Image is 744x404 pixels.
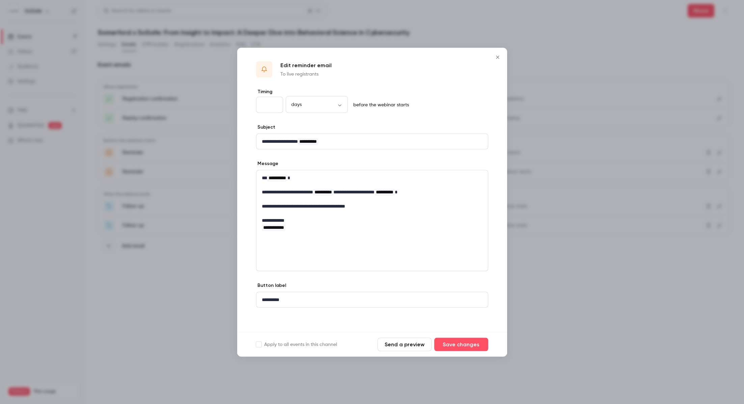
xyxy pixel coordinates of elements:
[434,338,488,351] button: Save changes
[256,292,488,307] div: editor
[286,101,348,108] div: days
[256,88,488,95] label: Timing
[256,341,337,348] label: Apply to all events in this channel
[491,50,504,64] button: Close
[256,160,278,167] label: Message
[351,101,409,108] p: before the webinar starts
[280,61,332,69] p: Edit reminder email
[256,170,488,235] div: editor
[280,71,332,77] p: To live registrants
[256,282,286,289] label: Button label
[256,124,275,130] label: Subject
[256,134,488,149] div: editor
[378,338,432,351] button: Send a preview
